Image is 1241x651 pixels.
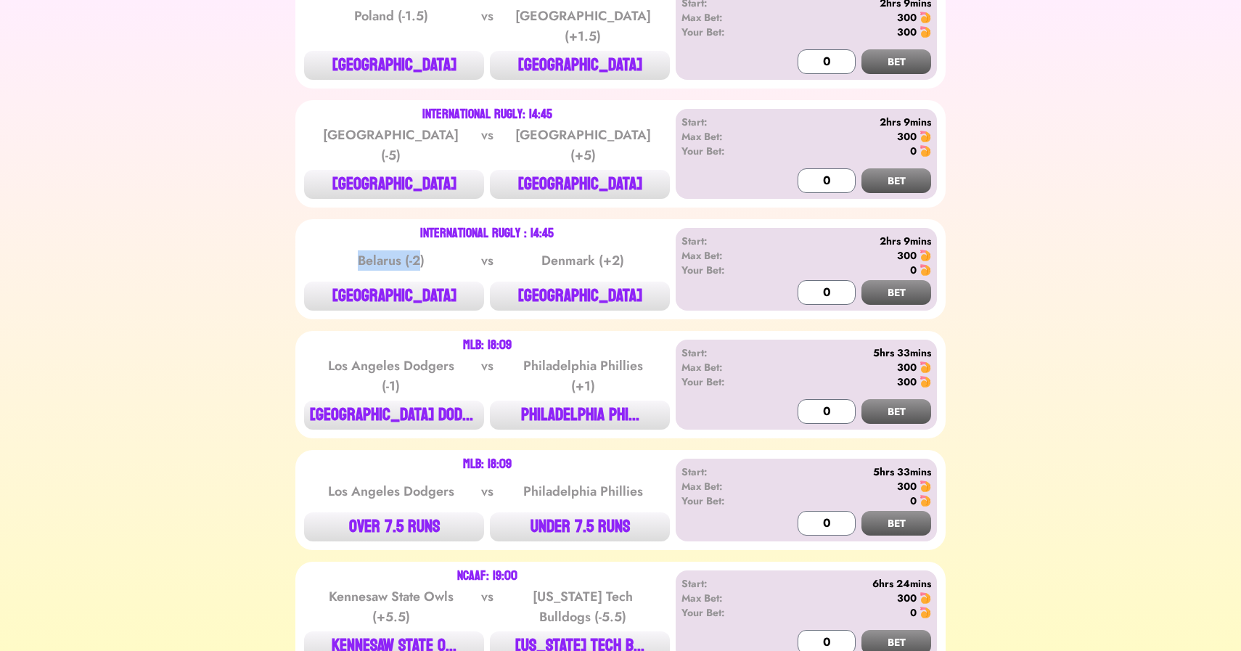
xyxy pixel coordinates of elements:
[681,494,765,508] div: Your Bet:
[920,376,931,388] img: 🍤
[681,25,765,39] div: Your Bet:
[681,374,765,389] div: Your Bet:
[318,125,464,165] div: [GEOGRAPHIC_DATA] (-5)
[920,361,931,373] img: 🍤
[765,464,931,479] div: 5hrs 33mins
[897,374,917,389] div: 300
[681,591,765,605] div: Max Bet:
[478,125,496,165] div: vs
[765,234,931,248] div: 2hrs 9mins
[861,280,931,305] button: BET
[910,144,917,158] div: 0
[509,356,656,396] div: Philadelphia Phillies (+1)
[681,345,765,360] div: Start:
[920,495,931,507] img: 🍤
[765,115,931,129] div: 2hrs 9mins
[490,170,670,199] button: [GEOGRAPHIC_DATA]
[318,481,464,501] div: Los Angeles Dodgers
[490,512,670,541] button: UNDER 7.5 RUNS
[478,6,496,46] div: vs
[897,360,917,374] div: 300
[478,356,496,396] div: vs
[920,607,931,618] img: 🍤
[318,250,464,271] div: Belarus (-2)
[681,360,765,374] div: Max Bet:
[861,168,931,193] button: BET
[910,494,917,508] div: 0
[910,605,917,620] div: 0
[509,250,656,271] div: Denmark (+2)
[304,282,484,311] button: [GEOGRAPHIC_DATA]
[920,250,931,261] img: 🍤
[897,129,917,144] div: 300
[861,399,931,424] button: BET
[681,129,765,144] div: Max Bet:
[765,345,931,360] div: 5hrs 33mins
[920,26,931,38] img: 🍤
[318,586,464,627] div: Kennesaw State Owls (+5.5)
[463,340,512,351] div: MLB: 18:09
[910,263,917,277] div: 0
[897,25,917,39] div: 300
[920,480,931,492] img: 🍤
[304,401,484,430] button: [GEOGRAPHIC_DATA] DODG...
[478,481,496,501] div: vs
[304,512,484,541] button: OVER 7.5 RUNS
[681,10,765,25] div: Max Bet:
[897,591,917,605] div: 300
[920,145,931,157] img: 🍤
[920,12,931,23] img: 🍤
[681,144,765,158] div: Your Bet:
[681,605,765,620] div: Your Bet:
[920,131,931,142] img: 🍤
[681,234,765,248] div: Start:
[490,401,670,430] button: PHILADELPHIA PHI...
[420,228,554,239] div: International Rugly : 14:45
[318,6,464,46] div: Poland (-1.5)
[920,264,931,276] img: 🍤
[490,282,670,311] button: [GEOGRAPHIC_DATA]
[509,125,656,165] div: [GEOGRAPHIC_DATA] (+5)
[920,592,931,604] img: 🍤
[681,576,765,591] div: Start:
[490,51,670,80] button: [GEOGRAPHIC_DATA]
[681,479,765,494] div: Max Bet:
[304,51,484,80] button: [GEOGRAPHIC_DATA]
[318,356,464,396] div: Los Angeles Dodgers (-1)
[457,570,517,582] div: NCAAF: 19:00
[861,49,931,74] button: BET
[422,109,552,120] div: International Rugly: 14:45
[681,263,765,277] div: Your Bet:
[681,115,765,129] div: Start:
[509,586,656,627] div: [US_STATE] Tech Bulldogs (-5.5)
[861,511,931,536] button: BET
[463,459,512,470] div: MLB: 18:09
[509,481,656,501] div: Philadelphia Phillies
[681,248,765,263] div: Max Bet:
[897,479,917,494] div: 300
[304,170,484,199] button: [GEOGRAPHIC_DATA]
[509,6,656,46] div: [GEOGRAPHIC_DATA] (+1.5)
[897,248,917,263] div: 300
[765,576,931,591] div: 6hrs 24mins
[897,10,917,25] div: 300
[478,586,496,627] div: vs
[681,464,765,479] div: Start:
[478,250,496,271] div: vs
